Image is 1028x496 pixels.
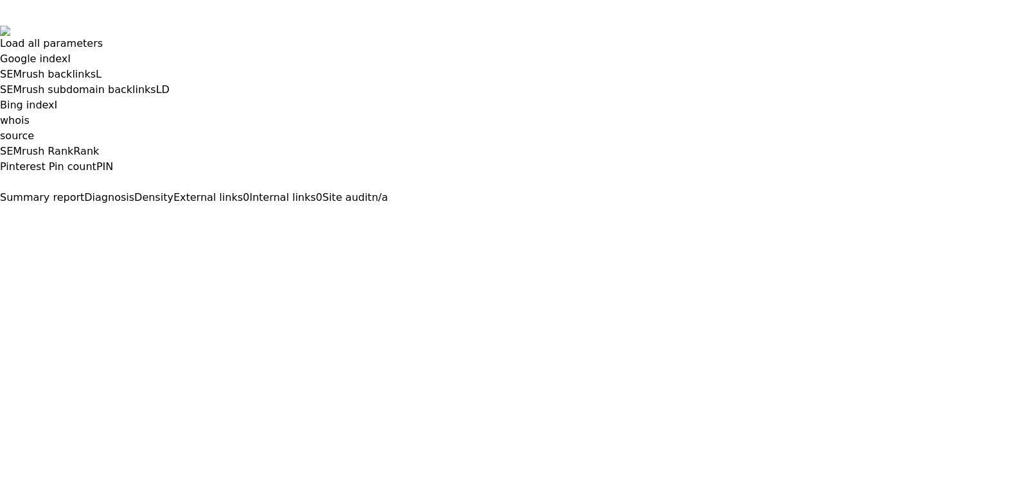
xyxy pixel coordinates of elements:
span: I [67,53,71,65]
span: Internal links [249,191,315,203]
span: Diagnosis [84,191,134,203]
span: External links [173,191,243,203]
span: L [96,68,102,80]
span: I [55,99,58,111]
span: LD [156,83,170,96]
span: 0 [316,191,323,203]
span: n/a [371,191,387,203]
a: Site auditn/a [323,191,388,203]
span: PIN [96,160,113,173]
span: Rank [73,145,99,157]
span: 0 [243,191,249,203]
span: Density [134,191,173,203]
span: Site audit [323,191,372,203]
